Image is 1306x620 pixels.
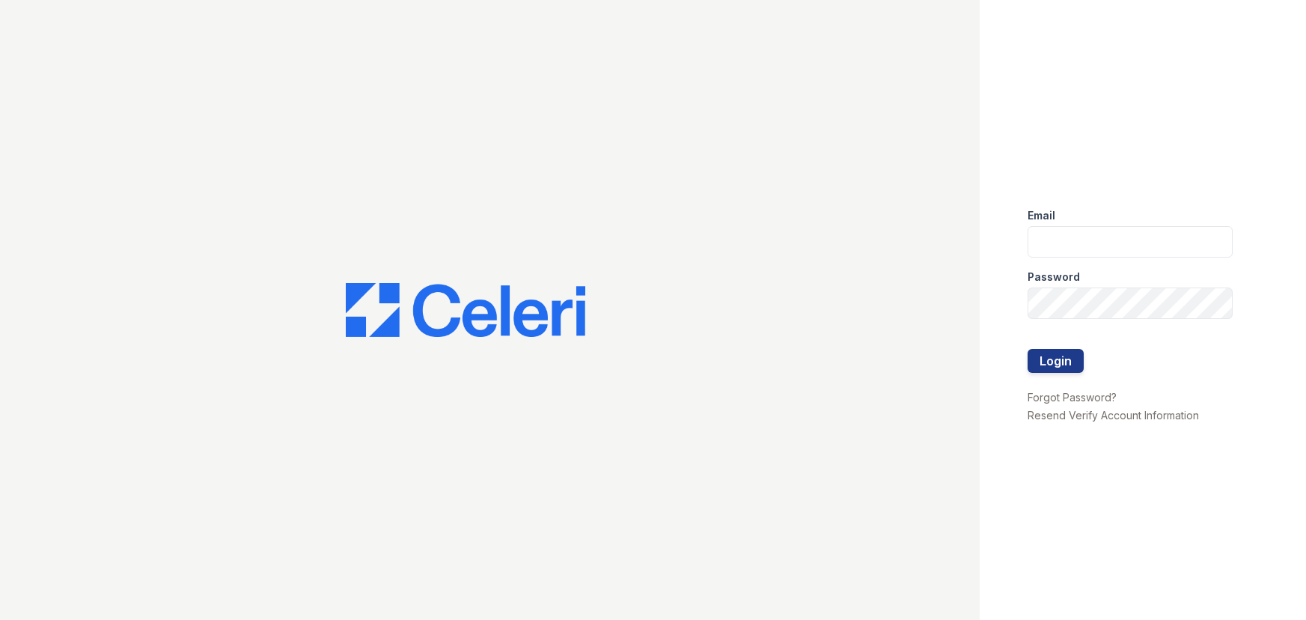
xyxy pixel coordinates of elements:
[1028,349,1084,373] button: Login
[1028,270,1080,285] label: Password
[346,283,585,337] img: CE_Logo_Blue-a8612792a0a2168367f1c8372b55b34899dd931a85d93a1a3d3e32e68fde9ad4.png
[1028,208,1055,223] label: Email
[1028,409,1199,422] a: Resend Verify Account Information
[1028,391,1117,404] a: Forgot Password?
